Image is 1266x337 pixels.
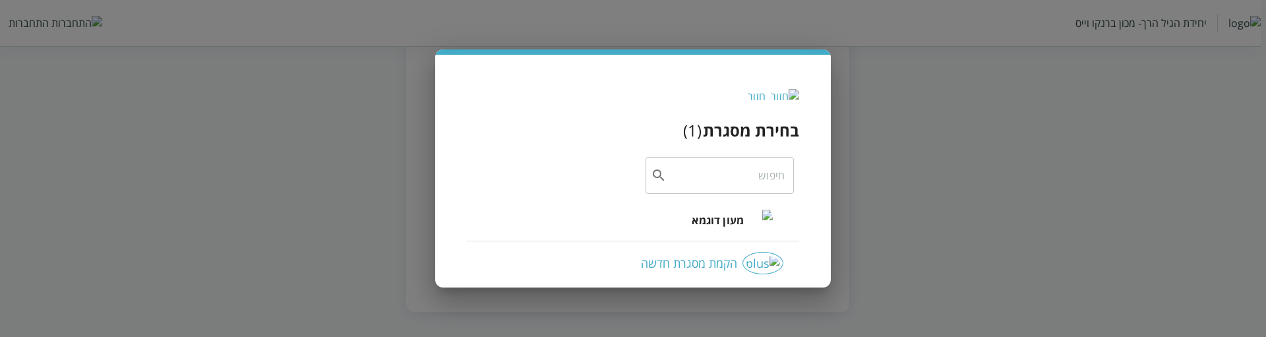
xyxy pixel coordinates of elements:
[771,89,799,104] img: חזור
[667,157,785,194] input: חיפוש
[483,252,783,274] div: הקמת מסגרת חדשה
[703,119,799,141] h3: בחירת מסגרת
[683,119,702,141] div: ( 1 )
[748,89,766,104] div: חזור
[742,252,783,274] img: plus
[692,212,744,228] span: מעון דוגמא
[752,210,773,231] img: מעון דוגמא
